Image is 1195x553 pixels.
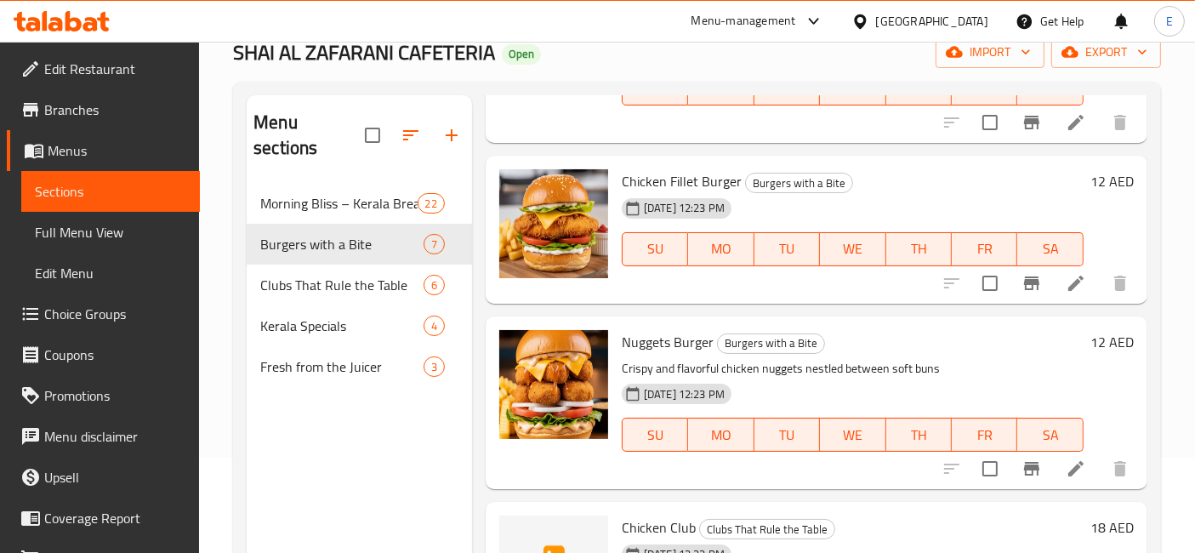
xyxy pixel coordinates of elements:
[247,183,472,224] div: Morning Bliss – Kerala Breakfast Favourites22
[952,418,1017,452] button: FR
[35,222,186,242] span: Full Menu View
[718,334,824,353] span: Burgers with a Bite
[260,193,417,214] span: Morning Bliss – Kerala Breakfast Favourites
[936,37,1044,68] button: import
[1100,263,1141,304] button: delete
[35,263,186,283] span: Edit Menu
[44,508,186,528] span: Coverage Report
[745,173,853,193] div: Burgers with a Bite
[695,77,747,101] span: MO
[260,316,424,336] span: Kerala Specials
[629,423,681,448] span: SU
[1066,459,1086,479] a: Edit menu item
[622,329,714,355] span: Nuggets Burger
[820,232,885,266] button: WE
[1100,448,1141,489] button: delete
[260,234,424,254] span: Burgers with a Bite
[502,44,541,65] div: Open
[622,418,688,452] button: SU
[260,275,424,295] span: Clubs That Rule the Table
[502,47,541,61] span: Open
[431,115,472,156] button: Add section
[1090,330,1134,354] h6: 12 AED
[48,140,186,161] span: Menus
[761,423,813,448] span: TU
[761,77,813,101] span: TU
[886,232,952,266] button: TH
[754,418,820,452] button: TU
[637,200,731,216] span: [DATE] 12:23 PM
[700,520,834,539] span: Clubs That Rule the Table
[1066,112,1086,133] a: Edit menu item
[260,356,424,377] div: Fresh from the Juicer
[44,467,186,487] span: Upsell
[1065,42,1147,63] span: export
[44,59,186,79] span: Edit Restaurant
[949,42,1031,63] span: import
[424,277,444,294] span: 6
[761,237,813,261] span: TU
[424,316,445,336] div: items
[44,100,186,120] span: Branches
[1100,102,1141,143] button: delete
[21,253,200,294] a: Edit Menu
[827,77,879,101] span: WE
[622,232,688,266] button: SU
[820,418,885,452] button: WE
[1166,12,1173,31] span: E
[1024,423,1076,448] span: SA
[7,457,200,498] a: Upsell
[7,89,200,130] a: Branches
[972,105,1008,140] span: Select to update
[7,130,200,171] a: Menus
[424,359,444,375] span: 3
[418,196,444,212] span: 22
[424,234,445,254] div: items
[1011,263,1052,304] button: Branch-specific-item
[695,237,747,261] span: MO
[44,345,186,365] span: Coupons
[247,305,472,346] div: Kerala Specials4
[1066,273,1086,294] a: Edit menu item
[1011,448,1052,489] button: Branch-specific-item
[893,423,945,448] span: TH
[7,416,200,457] a: Menu disclaimer
[717,334,825,354] div: Burgers with a Bite
[247,265,472,305] div: Clubs That Rule the Table6
[1011,102,1052,143] button: Branch-specific-item
[424,237,444,253] span: 7
[972,451,1008,487] span: Select to update
[754,232,820,266] button: TU
[629,77,681,101] span: SU
[7,375,200,416] a: Promotions
[827,237,879,261] span: WE
[499,169,608,278] img: Chicken Fillet Burger
[746,174,852,193] span: Burgers with a Bite
[21,171,200,212] a: Sections
[233,33,495,71] span: SHAI AL ZAFARANI CAFETERIA
[959,237,1010,261] span: FR
[886,418,952,452] button: TH
[959,423,1010,448] span: FR
[637,386,731,402] span: [DATE] 12:23 PM
[424,356,445,377] div: items
[695,423,747,448] span: MO
[622,515,696,540] span: Chicken Club
[1051,37,1161,68] button: export
[876,12,988,31] div: [GEOGRAPHIC_DATA]
[390,115,431,156] span: Sort sections
[44,304,186,324] span: Choice Groups
[1090,516,1134,539] h6: 18 AED
[1017,418,1083,452] button: SA
[247,346,472,387] div: Fresh from the Juicer3
[688,232,754,266] button: MO
[7,48,200,89] a: Edit Restaurant
[827,423,879,448] span: WE
[1090,169,1134,193] h6: 12 AED
[1017,232,1083,266] button: SA
[688,418,754,452] button: MO
[959,77,1010,101] span: FR
[44,426,186,447] span: Menu disclaimer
